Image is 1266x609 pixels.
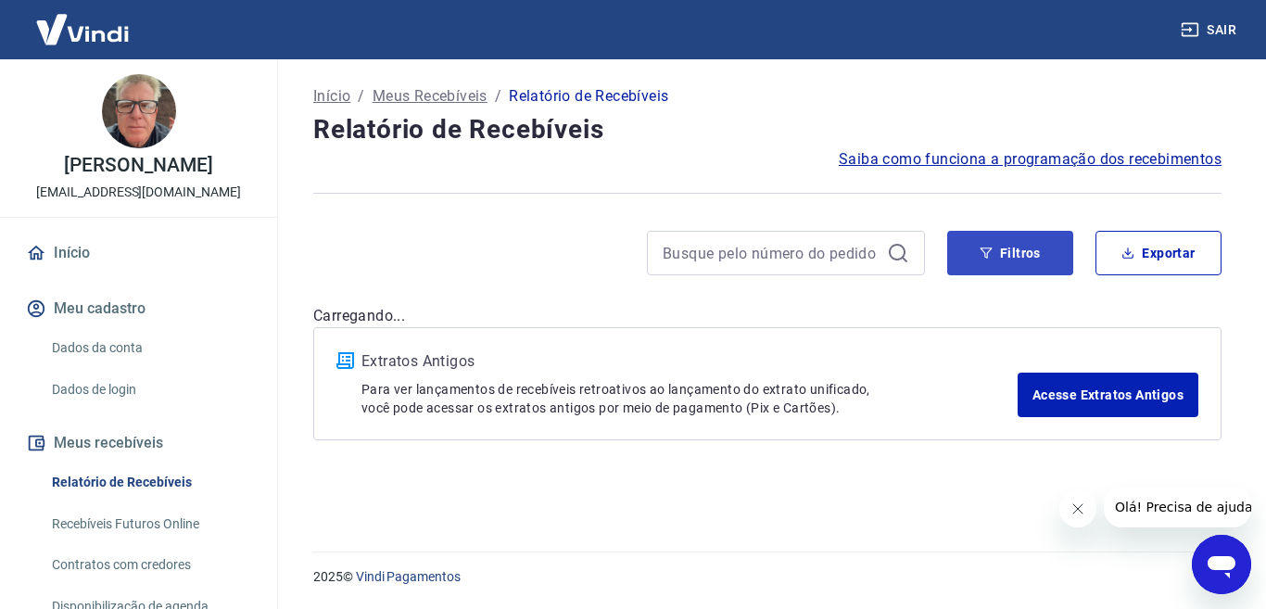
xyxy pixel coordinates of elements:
p: Extratos Antigos [361,350,1018,373]
iframe: Botão para abrir a janela de mensagens [1192,535,1251,594]
p: Para ver lançamentos de recebíveis retroativos ao lançamento do extrato unificado, você pode aces... [361,380,1018,417]
button: Exportar [1095,231,1222,275]
button: Sair [1177,13,1244,47]
button: Meu cadastro [22,288,255,329]
a: Meus Recebíveis [373,85,487,108]
img: ícone [336,352,354,369]
a: Recebíveis Futuros Online [44,505,255,543]
a: Relatório de Recebíveis [44,463,255,501]
button: Filtros [947,231,1073,275]
p: [PERSON_NAME] [64,156,212,175]
span: Olá! Precisa de ajuda? [11,13,156,28]
button: Meus recebíveis [22,423,255,463]
img: 0a10bdf8-812f-4f5c-ad6f-613b3534eb3e.jpeg [102,74,176,148]
input: Busque pelo número do pedido [663,239,880,267]
a: Vindi Pagamentos [356,569,461,584]
p: / [495,85,501,108]
img: Vindi [22,1,143,57]
p: Relatório de Recebíveis [509,85,668,108]
a: Dados da conta [44,329,255,367]
p: 2025 © [313,567,1222,587]
p: / [358,85,364,108]
p: Carregando... [313,305,1222,327]
a: Acesse Extratos Antigos [1018,373,1198,417]
a: Dados de login [44,371,255,409]
h4: Relatório de Recebíveis [313,111,1222,148]
a: Contratos com credores [44,546,255,584]
p: [EMAIL_ADDRESS][DOMAIN_NAME] [36,183,241,202]
a: Saiba como funciona a programação dos recebimentos [839,148,1222,171]
iframe: Fechar mensagem [1059,490,1096,527]
a: Início [22,233,255,273]
a: Início [313,85,350,108]
iframe: Mensagem da empresa [1104,487,1251,527]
